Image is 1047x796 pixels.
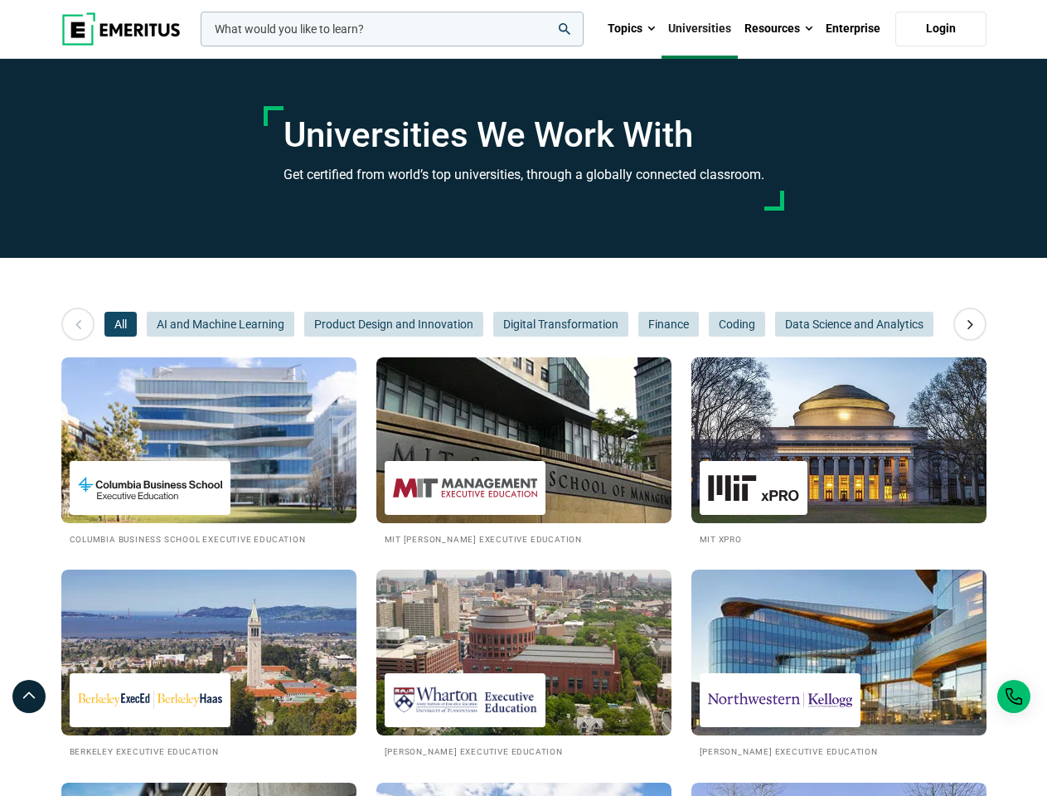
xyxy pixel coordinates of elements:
h2: MIT [PERSON_NAME] Executive Education [385,531,663,546]
img: Universities We Work With [61,357,356,523]
img: Universities We Work With [691,570,986,735]
a: Universities We Work With Berkeley Executive Education Berkeley Executive Education [61,570,356,758]
a: Universities We Work With MIT xPRO MIT xPRO [691,357,986,546]
h2: MIT xPRO [700,531,978,546]
input: woocommerce-product-search-field-0 [201,12,584,46]
a: Universities We Work With MIT Sloan Executive Education MIT [PERSON_NAME] Executive Education [376,357,671,546]
button: Digital Transformation [493,312,628,337]
button: Data Science and Analytics [775,312,933,337]
button: Coding [709,312,765,337]
button: Product Design and Innovation [304,312,483,337]
h3: Get certified from world’s top universities, through a globally connected classroom. [284,164,764,186]
h2: Columbia Business School Executive Education [70,531,348,546]
a: Universities We Work With Columbia Business School Executive Education Columbia Business School E... [61,357,356,546]
img: MIT xPRO [708,469,799,507]
img: Universities We Work With [376,570,671,735]
img: Berkeley Executive Education [78,682,222,719]
img: Columbia Business School Executive Education [78,469,222,507]
img: Wharton Executive Education [393,682,537,719]
button: AI and Machine Learning [147,312,294,337]
img: MIT Sloan Executive Education [393,469,537,507]
img: Universities We Work With [61,570,356,735]
a: Login [895,12,986,46]
button: All [104,312,137,337]
img: Universities We Work With [691,357,986,523]
img: Kellogg Executive Education [708,682,852,719]
h2: Berkeley Executive Education [70,744,348,758]
h2: [PERSON_NAME] Executive Education [700,744,978,758]
img: Universities We Work With [376,357,671,523]
button: Finance [638,312,699,337]
h1: Universities We Work With [284,114,764,156]
a: Universities We Work With Wharton Executive Education [PERSON_NAME] Executive Education [376,570,671,758]
h2: [PERSON_NAME] Executive Education [385,744,663,758]
a: Universities We Work With Kellogg Executive Education [PERSON_NAME] Executive Education [691,570,986,758]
